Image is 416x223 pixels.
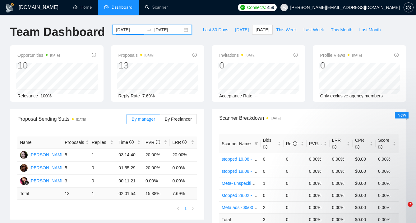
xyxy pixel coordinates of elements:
input: End date [154,26,183,33]
span: to [147,27,152,32]
li: Previous Page [174,205,182,212]
td: 5 [62,149,89,162]
span: Replies [92,139,109,146]
button: Last Week [300,25,327,35]
img: logo [5,3,15,13]
span: Dashboard [112,5,132,10]
th: Name [17,136,62,149]
a: setting [404,5,414,10]
span: -- [255,93,258,98]
time: [DATE] [246,54,255,57]
button: This Month [327,25,356,35]
span: info-circle [92,53,96,57]
span: By manager [132,117,155,122]
span: Last 30 Days [203,26,228,33]
td: 0 [261,153,284,165]
div: [PERSON_NAME] [30,177,65,184]
a: NK[PERSON_NAME] [20,178,65,183]
td: 0 [284,165,307,177]
td: 0.00% [376,201,399,213]
td: 0 [89,175,116,188]
td: 1 [89,188,116,200]
td: 20.00% [143,149,170,162]
td: 0.00% [330,153,353,165]
h1: Team Dashboard [10,25,105,39]
time: [DATE] [50,54,60,57]
td: 15.38 % [143,188,170,200]
span: Opportunities [17,51,60,59]
button: [DATE] [232,25,252,35]
td: 1 [89,149,116,162]
div: 10 [17,60,60,71]
td: 0.00% [307,201,330,213]
span: New [397,113,406,118]
td: 3 [62,175,89,188]
td: 2 [261,201,284,213]
td: $0.00 [353,153,376,165]
td: 00:11:21 [116,175,143,188]
a: searchScanner [145,5,168,10]
span: left [176,207,180,210]
span: info-circle [182,140,187,144]
span: info-circle [192,53,197,57]
td: 0 [89,162,116,175]
span: user [282,5,286,10]
span: Invitations [219,51,256,59]
span: info-circle [378,145,382,149]
span: swap-right [147,27,152,32]
span: filter [254,142,258,145]
td: 03:14:40 [116,149,143,162]
img: NK [20,177,28,185]
span: info-circle [355,145,359,149]
span: 7 [408,202,413,207]
img: gigradar-bm.png [25,181,29,185]
span: By Freelancer [165,117,192,122]
img: upwork-logo.png [240,5,245,10]
td: Total [17,188,62,200]
span: Only exclusive agency members [320,93,383,98]
span: This Week [276,26,297,33]
td: 0.00% [170,175,197,188]
span: This Month [331,26,352,33]
th: Replies [89,136,116,149]
a: stopped 19.08 - Meta Ads - cases/hook- generating $k [222,157,326,162]
span: Profile Views [320,51,362,59]
span: Connects: [247,4,266,11]
span: Scanner Name [222,141,251,146]
button: Last 30 Days [199,25,232,35]
span: right [191,207,195,210]
span: info-circle [156,140,160,144]
span: info-circle [129,140,134,144]
span: dashboard [104,5,109,9]
input: Start date [116,26,144,33]
span: Score [378,138,390,149]
a: 1 [182,205,189,212]
time: [DATE] [271,117,280,120]
span: info-circle [263,145,267,149]
span: [DATE] [256,26,269,33]
a: IK[PERSON_NAME] [20,165,65,170]
span: Time [118,140,133,145]
td: 1 [261,177,284,189]
td: 01:55:29 [116,162,143,175]
span: info-circle [293,141,297,146]
div: [PERSON_NAME] [30,151,65,158]
time: [DATE] [76,118,86,121]
td: 0.00% [170,162,197,175]
a: stopped 19.08 - Meta ads - LeadGen/cases/ hook - tripled leads- $500+ [222,169,359,174]
span: info-circle [394,53,399,57]
button: right [189,205,197,212]
td: 5 [62,162,89,175]
a: homeHome [73,5,92,10]
td: 20.00% [170,149,197,162]
a: Meta ads - $500+/$30+ - Feedback+/cost1k+ -AI [222,205,315,210]
td: $0.00 [353,201,376,213]
span: PVR [309,141,324,146]
time: [DATE] [352,54,362,57]
span: Scanner Breakdown [219,114,399,122]
td: 0 [261,165,284,177]
td: 7.69 % [170,188,197,200]
span: Proposal Sending Stats [17,115,127,123]
td: 0.00% [330,201,353,213]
